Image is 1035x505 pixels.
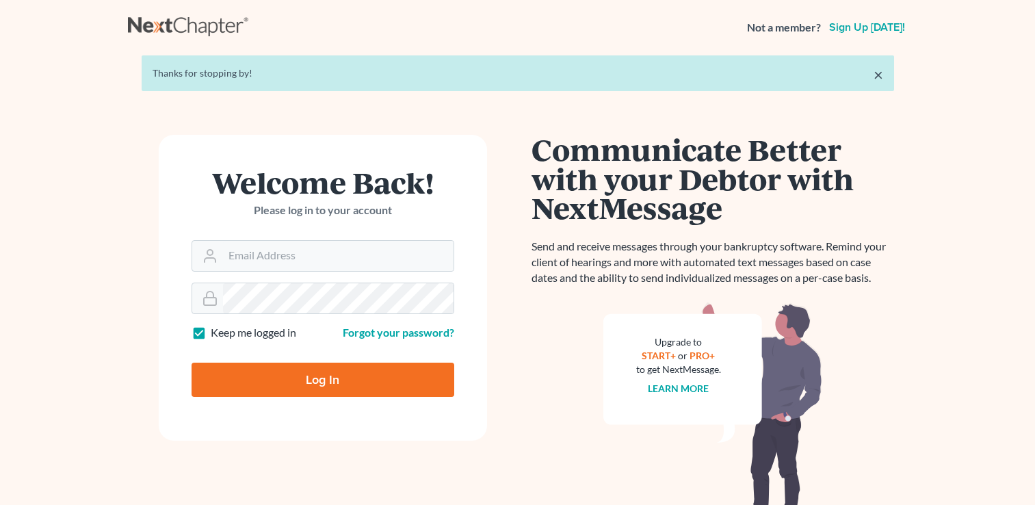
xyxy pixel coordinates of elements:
div: Upgrade to [636,335,721,349]
p: Send and receive messages through your bankruptcy software. Remind your client of hearings and mo... [532,239,894,286]
a: PRO+ [690,350,715,361]
a: Learn more [648,383,709,394]
input: Log In [192,363,454,397]
input: Email Address [223,241,454,271]
a: START+ [642,350,676,361]
a: Sign up [DATE]! [826,22,908,33]
strong: Not a member? [747,20,821,36]
label: Keep me logged in [211,325,296,341]
div: to get NextMessage. [636,363,721,376]
h1: Welcome Back! [192,168,454,197]
a: × [874,66,883,83]
a: Forgot your password? [343,326,454,339]
p: Please log in to your account [192,203,454,218]
h1: Communicate Better with your Debtor with NextMessage [532,135,894,222]
span: or [678,350,687,361]
div: Thanks for stopping by! [153,66,883,80]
